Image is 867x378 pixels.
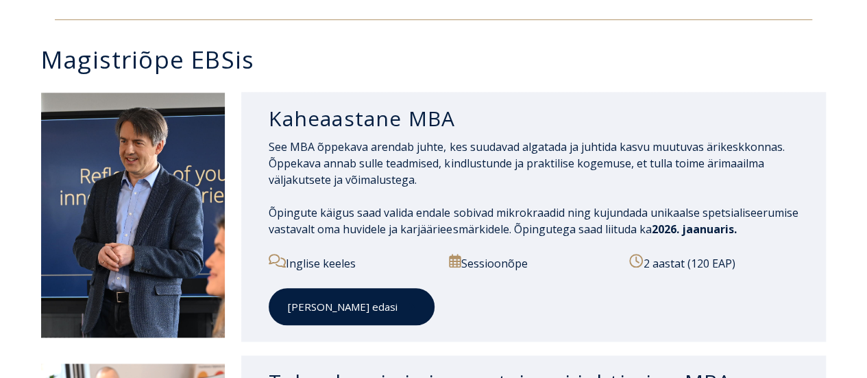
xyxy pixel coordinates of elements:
[269,106,798,132] h3: Kaheaastane MBA
[269,288,435,326] a: [PERSON_NAME] edasi
[269,254,438,272] p: Inglise keeles
[41,93,225,338] img: DSC_2098
[629,254,798,272] p: 2 aastat (120 EAP)
[269,139,798,188] p: See MBA õppekava arendab juhte, kes suudavad algatada ja juhtida kasvu muutuvas ärikeskkonnas. Õp...
[41,47,840,71] h3: Magistriõpe EBSis
[269,204,798,237] p: Õpingute käigus saad valida endale sobivad mikrokraadid ning kujundada unikaalse spetsialiseerumi...
[449,254,618,272] p: Sessioonõpe
[651,222,736,237] span: 2026. jaanuaris.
